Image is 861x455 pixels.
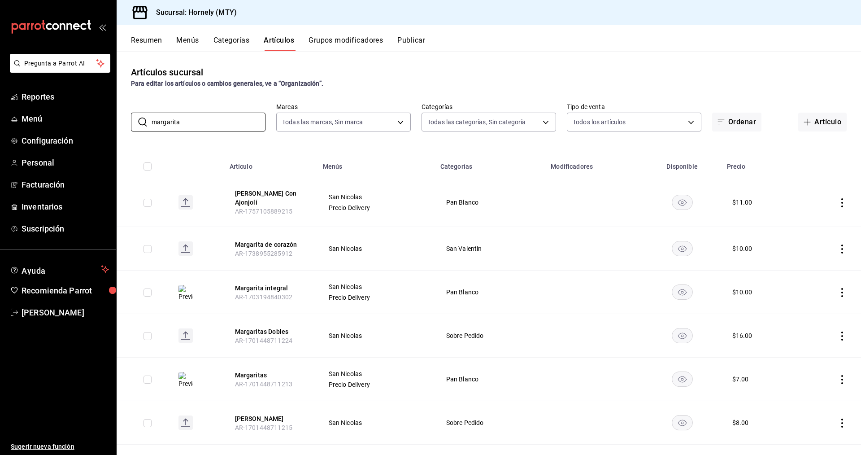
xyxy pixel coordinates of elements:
[397,36,425,51] button: Publicar
[732,331,752,340] div: $ 16.00
[732,244,752,253] div: $ 10.00
[11,442,109,451] span: Sugerir nueva función
[732,198,752,207] div: $ 11.00
[732,418,749,427] div: $ 8.00
[22,135,109,147] span: Configuración
[732,288,752,297] div: $ 10.00
[672,328,693,343] button: availability-product
[317,149,435,178] th: Menús
[22,113,109,125] span: Menú
[732,375,749,384] div: $ 7.00
[22,179,109,191] span: Facturación
[329,420,424,426] span: San Nicolas
[798,113,847,131] button: Artículo
[131,36,162,51] button: Resumen
[427,118,526,127] span: Todas las categorías, Sin categoría
[446,376,535,382] span: Pan Blanco
[22,157,109,169] span: Personal
[435,149,546,178] th: Categorías
[235,208,292,215] span: AR-1757105889215
[329,245,424,252] span: San Nicolas
[672,372,693,387] button: availability-product
[22,223,109,235] span: Suscripción
[224,149,317,178] th: Artículo
[672,195,693,210] button: availability-product
[446,420,535,426] span: Sobre Pedido
[446,289,535,295] span: Pan Blanco
[329,205,424,211] span: Precio Delivery
[152,113,265,131] input: Buscar artículo
[235,240,307,249] button: edit-product-location
[149,7,237,18] h3: Sucursal: Hornely (MTY)
[235,284,307,293] button: edit-product-location
[176,36,199,51] button: Menús
[235,381,292,388] span: AR-1701448711213
[422,104,556,110] label: Categorías
[838,332,847,341] button: actions
[309,36,383,51] button: Grupos modificadores
[264,36,294,51] button: Artículos
[213,36,250,51] button: Categorías
[838,245,847,254] button: actions
[573,118,626,127] span: Todos los artículos
[276,104,411,110] label: Marcas
[131,66,203,79] div: Artículos sucursal
[235,293,292,301] span: AR-1703194840302
[672,284,693,300] button: availability-product
[545,149,643,178] th: Modificadores
[22,284,109,297] span: Recomienda Parrot
[10,54,110,73] button: Pregunta a Parrot AI
[235,337,292,344] span: AR-1701448711224
[722,149,798,178] th: Precio
[643,149,722,178] th: Disponible
[329,294,424,301] span: Precio Delivery
[131,80,323,87] strong: Para editar los artículos o cambios generales, ve a “Organización”.
[838,198,847,207] button: actions
[446,245,535,252] span: San Valentin
[672,241,693,256] button: availability-product
[178,372,193,388] img: Preview
[838,375,847,384] button: actions
[329,332,424,339] span: San Nicolas
[235,327,307,336] button: edit-product-location
[22,91,109,103] span: Reportes
[446,332,535,339] span: Sobre Pedido
[235,414,307,423] button: edit-product-location
[24,59,96,68] span: Pregunta a Parrot AI
[838,288,847,297] button: actions
[282,118,363,127] span: Todas las marcas, Sin marca
[131,36,861,51] div: navigation tabs
[22,201,109,213] span: Inventarios
[22,264,97,275] span: Ayuda
[329,381,424,388] span: Precio Delivery
[838,419,847,428] button: actions
[446,199,535,206] span: Pan Blanco
[329,371,424,377] span: San Nicolas
[99,23,106,31] button: open_drawer_menu
[235,371,307,380] button: edit-product-location
[235,189,307,207] button: edit-product-location
[567,104,701,110] label: Tipo de venta
[235,250,292,257] span: AR-1738955285912
[235,424,292,431] span: AR-1701448711215
[329,284,424,290] span: San Nicolas
[22,306,109,319] span: [PERSON_NAME]
[178,285,193,301] img: Preview
[672,415,693,430] button: availability-product
[6,65,110,74] a: Pregunta a Parrot AI
[329,194,424,200] span: San Nicolas
[712,113,761,131] button: Ordenar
